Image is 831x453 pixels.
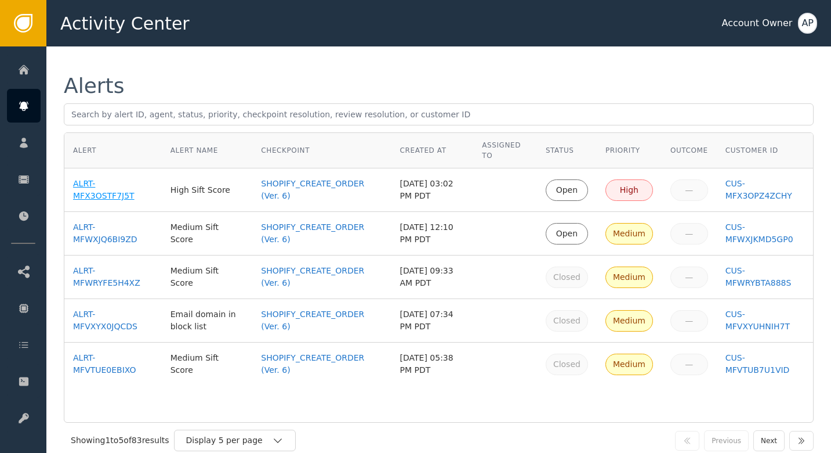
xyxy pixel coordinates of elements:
div: Medium Sift Score [170,265,244,289]
td: [DATE] 09:33 AM PDT [391,256,474,299]
div: Showing 1 to 5 of 83 results [71,434,169,447]
div: Medium [613,358,645,371]
div: Alerts [64,75,124,96]
a: ALRT-MFVTUE0EBIXO [73,352,153,376]
div: Account Owner [721,16,792,30]
a: SHOPIFY_CREATE_ORDER (Ver. 6) [261,308,382,333]
div: — [678,358,701,371]
a: ALRT-MFWXJQ6BI9ZD [73,221,153,246]
div: Open [553,184,580,196]
button: AP [798,13,817,34]
div: Alert [73,145,153,156]
div: — [678,184,701,196]
div: Status [546,145,588,156]
div: Alert Name [170,145,244,156]
div: Outcome [670,145,708,156]
div: Checkpoint [261,145,382,156]
div: Email domain in block list [170,308,244,333]
button: Display 5 per page [174,430,296,451]
a: ALRT-MFX3OSTF7J5T [73,178,153,202]
div: Assigned To [482,140,528,161]
a: CUS-MFWXJKMD5GP0 [725,221,804,246]
div: Display 5 per page [186,434,272,447]
div: Medium [613,315,645,327]
div: — [678,315,701,327]
div: Closed [553,358,580,371]
a: CUS-MFVXYUHNIH7T [725,308,804,333]
div: Customer ID [725,145,804,156]
div: — [678,271,701,283]
div: High [613,184,645,196]
a: ALRT-MFWRYFE5H4XZ [73,265,153,289]
a: CUS-MFWRYBTA888S [725,265,804,289]
input: Search by alert ID, agent, status, priority, checkpoint resolution, review resolution, or custome... [64,103,814,125]
div: Closed [553,271,580,283]
a: ALRT-MFVXYX0JQCDS [73,308,153,333]
td: [DATE] 03:02 PM PDT [391,168,474,212]
div: Created At [400,145,465,156]
div: Closed [553,315,580,327]
div: Open [553,228,580,240]
span: Activity Center [60,10,190,37]
td: [DATE] 07:34 PM PDT [391,299,474,343]
a: CUS-MFVTUB7U1VID [725,352,804,376]
div: Priority [605,145,653,156]
div: Medium Sift Score [170,221,244,246]
button: Next [753,430,785,451]
div: — [678,228,701,240]
a: CUS-MFX3OPZ4ZCHY [725,178,804,202]
div: High Sift Score [170,184,244,196]
a: SHOPIFY_CREATE_ORDER (Ver. 6) [261,178,382,202]
td: [DATE] 05:38 PM PDT [391,343,474,386]
div: Medium [613,271,645,283]
div: Medium [613,228,645,240]
a: SHOPIFY_CREATE_ORDER (Ver. 6) [261,352,382,376]
td: [DATE] 12:10 PM PDT [391,212,474,256]
a: SHOPIFY_CREATE_ORDER (Ver. 6) [261,221,382,246]
div: Medium Sift Score [170,352,244,376]
a: SHOPIFY_CREATE_ORDER (Ver. 6) [261,265,382,289]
